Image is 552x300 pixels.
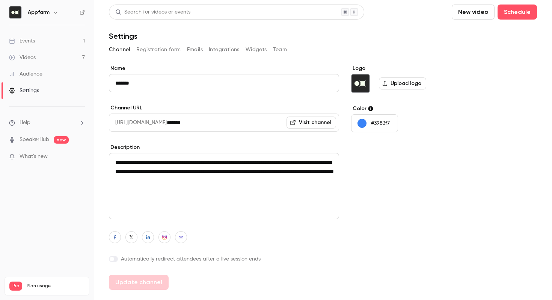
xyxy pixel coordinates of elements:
[187,44,203,56] button: Emails
[109,144,339,151] label: Description
[136,44,181,56] button: Registration form
[9,87,39,94] div: Settings
[28,9,50,16] h6: Appfarm
[20,119,30,127] span: Help
[27,283,84,289] span: Plan usage
[9,282,22,291] span: Pro
[20,153,48,161] span: What's new
[351,114,398,132] button: #3983f7
[287,117,336,129] a: Visit channel
[452,5,495,20] button: New video
[9,119,85,127] li: help-dropdown-opener
[109,104,339,112] label: Channel URL
[273,44,287,56] button: Team
[20,136,49,144] a: SpeakerHub
[246,44,267,56] button: Widgets
[76,153,85,160] iframe: Noticeable Trigger
[351,74,370,92] img: Appfarm
[371,120,390,127] p: #3983f7
[209,44,240,56] button: Integrations
[109,65,339,72] label: Name
[54,136,69,144] span: new
[115,8,190,16] div: Search for videos or events
[9,6,21,18] img: Appfarm
[498,5,537,20] button: Schedule
[109,44,130,56] button: Channel
[9,37,35,45] div: Events
[109,32,137,41] h1: Settings
[109,255,339,263] label: Automatically redirect attendees after a live session ends
[109,114,167,132] span: [URL][DOMAIN_NAME]
[351,65,466,72] label: Logo
[9,54,36,61] div: Videos
[9,70,42,78] div: Audience
[351,105,466,112] label: Color
[379,77,426,89] label: Upload logo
